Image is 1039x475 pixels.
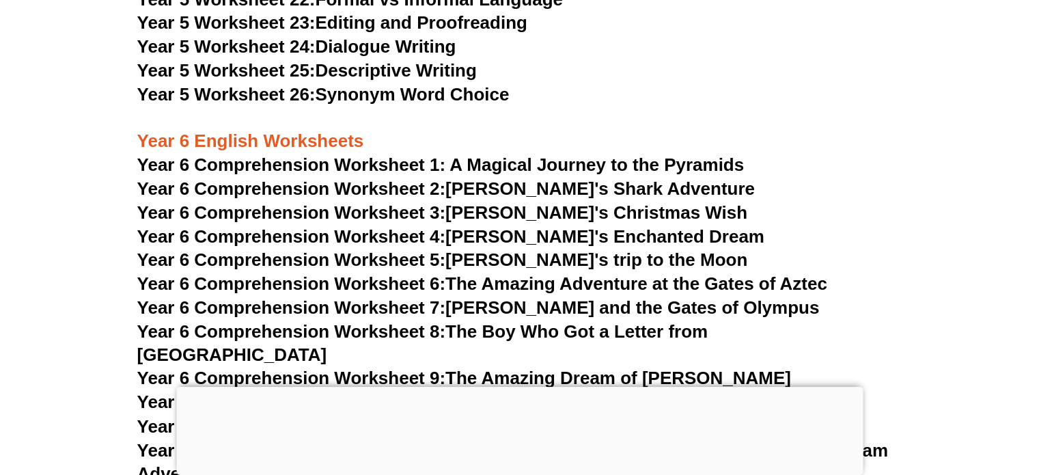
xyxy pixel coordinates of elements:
[137,178,446,199] span: Year 6 Comprehension Worksheet 2:
[137,202,748,223] a: Year 6 Comprehension Worksheet 3:[PERSON_NAME]'s Christmas Wish
[137,297,446,318] span: Year 6 Comprehension Worksheet 7:
[137,107,902,154] h3: Year 6 English Worksheets
[137,12,316,33] span: Year 5 Worksheet 23:
[137,154,745,175] a: Year 6 Comprehension Worksheet 1: A Magical Journey to the Pyramids
[176,387,863,472] iframe: Advertisement
[137,273,446,294] span: Year 6 Comprehension Worksheet 6:
[137,202,446,223] span: Year 6 Comprehension Worksheet 3:
[137,12,527,33] a: Year 5 Worksheet 23:Editing and Proofreading
[137,297,820,318] a: Year 6 Comprehension Worksheet 7:[PERSON_NAME] and the Gates of Olympus
[137,273,827,294] a: Year 6 Comprehension Worksheet 6:The Amazing Adventure at the Gates of Aztec
[137,416,771,436] a: Year 6 Comprehension Worksheet 11:[PERSON_NAME]'s Dream Adventure
[137,84,510,105] a: Year 5 Worksheet 26:Synonym Word Choice
[137,368,791,388] a: Year 6 Comprehension Worksheet 9:The Amazing Dream of [PERSON_NAME]
[137,321,708,365] a: Year 6 Comprehension Worksheet 8:The Boy Who Got a Letter from [GEOGRAPHIC_DATA]
[812,321,1039,475] iframe: Chat Widget
[137,416,456,436] span: Year 6 Comprehension Worksheet 11:
[137,368,446,388] span: Year 6 Comprehension Worksheet 9:
[137,178,755,199] a: Year 6 Comprehension Worksheet 2:[PERSON_NAME]'s Shark Adventure
[137,36,456,57] a: Year 5 Worksheet 24:Dialogue Writing
[137,439,456,460] span: Year 6 Comprehension Worksheet 12:
[137,60,477,81] a: Year 5 Worksheet 25:Descriptive Writing
[137,249,446,270] span: Year 6 Comprehension Worksheet 5:
[137,36,316,57] span: Year 5 Worksheet 24:
[137,226,446,247] span: Year 6 Comprehension Worksheet 4:
[137,321,446,342] span: Year 6 Comprehension Worksheet 8:
[137,84,316,105] span: Year 5 Worksheet 26:
[137,60,316,81] span: Year 5 Worksheet 25:
[137,226,764,247] a: Year 6 Comprehension Worksheet 4:[PERSON_NAME]'s Enchanted Dream
[137,249,748,270] a: Year 6 Comprehension Worksheet 5:[PERSON_NAME]'s trip to the Moon
[137,392,743,412] a: Year 6 Comprehension Worksheet 10:The Boy Who Became an Avenger
[137,392,456,412] span: Year 6 Comprehension Worksheet 10:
